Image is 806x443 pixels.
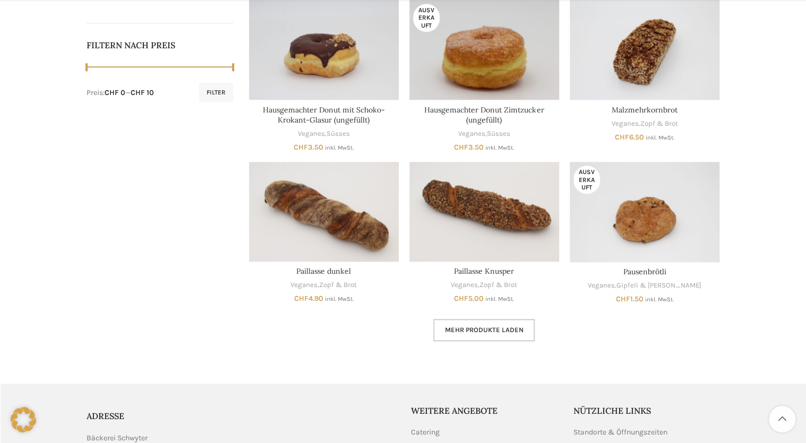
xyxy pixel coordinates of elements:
[199,83,233,102] button: Filter
[615,294,643,303] bdi: 1.50
[445,326,523,334] span: Mehr Produkte laden
[454,294,484,303] bdi: 5.00
[290,280,318,290] a: Veganes
[485,144,514,151] small: inkl. MwSt.
[573,427,668,438] a: Standorte & Öffnungszeiten
[616,281,701,291] a: Gipfeli & [PERSON_NAME]
[294,294,323,303] bdi: 4.90
[325,296,354,302] small: inkl. MwSt.
[87,88,154,98] div: Preis: —
[411,405,558,416] h5: Weitere Angebote
[424,105,544,125] a: Hausgemachter Donut Zimtzucker (ungefüllt)
[249,280,399,290] div: ,
[615,133,644,142] bdi: 6.50
[131,88,154,97] span: CHF 10
[573,166,600,194] span: Ausverkauft
[454,143,484,152] bdi: 3.50
[294,143,308,152] span: CHF
[451,280,478,290] a: Veganes
[479,280,517,290] a: Zopf & Brot
[615,294,630,303] span: CHF
[573,405,720,416] h5: Nützliche Links
[409,280,559,290] div: ,
[263,105,385,125] a: Hausgemachter Donut mit Schoko-Krokant-Glasur (ungefüllt)
[645,296,673,303] small: inkl. MwSt.
[87,411,124,421] span: ADRESSE
[327,129,350,139] a: Süsses
[640,119,678,129] a: Zopf & Brot
[570,119,719,129] div: ,
[612,105,678,115] a: Malzmehrkornbrot
[454,294,468,303] span: CHF
[615,133,629,142] span: CHF
[325,144,354,151] small: inkl. MwSt.
[87,39,233,51] h5: Filtern nach Preis
[588,281,615,291] a: Veganes
[411,427,441,438] a: Catering
[413,4,440,32] span: Ausverkauft
[611,119,638,129] a: Veganes
[409,129,559,139] div: ,
[298,129,325,139] a: Veganes
[105,88,125,97] span: CHF 0
[433,319,535,341] a: Mehr Produkte laden
[646,134,674,141] small: inkl. MwSt.
[294,143,323,152] bdi: 3.50
[454,143,468,152] span: CHF
[294,294,308,303] span: CHF
[570,281,719,291] div: ,
[487,129,510,139] a: Süsses
[623,267,666,276] a: Pausenbrötli
[769,406,795,432] a: Scroll to top button
[570,162,719,262] a: Pausenbrötli
[485,296,514,302] small: inkl. MwSt.
[296,266,351,276] a: Paillasse dunkel
[454,266,514,276] a: Paillasse Knusper
[409,162,559,262] a: Paillasse Knusper
[249,129,399,139] div: ,
[319,280,357,290] a: Zopf & Brot
[249,162,399,262] a: Paillasse dunkel
[458,129,485,139] a: Veganes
